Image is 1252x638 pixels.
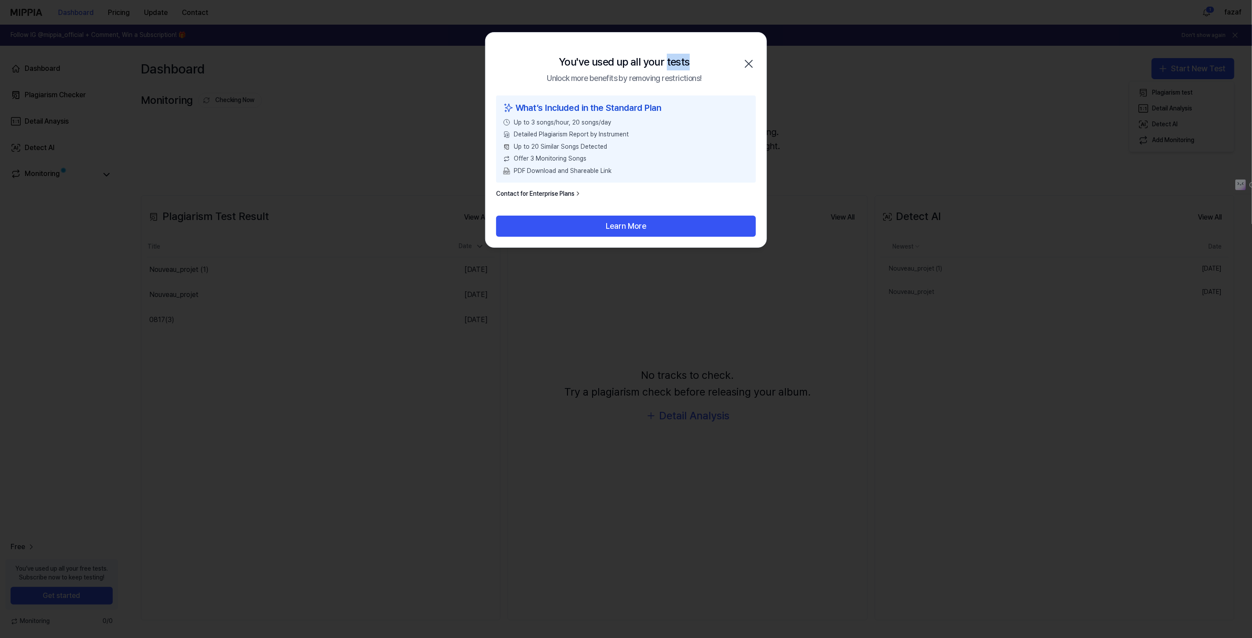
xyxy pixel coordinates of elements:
[559,54,690,70] div: You've used up all your tests
[514,154,586,163] span: Offer 3 Monitoring Songs
[514,118,611,127] span: Up to 3 songs/hour, 20 songs/day
[496,216,756,237] button: Learn More
[514,167,611,176] span: PDF Download and Shareable Link
[514,143,607,151] span: Up to 20 Similar Songs Detected
[503,101,749,115] div: What’s Included in the Standard Plan
[514,130,629,139] span: Detailed Plagiarism Report by Instrument
[547,72,701,85] div: Unlock more benefits by removing restrictions!
[503,168,510,175] img: PDF Download
[496,190,582,198] a: Contact for Enterprise Plans
[503,101,514,115] img: sparkles icon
